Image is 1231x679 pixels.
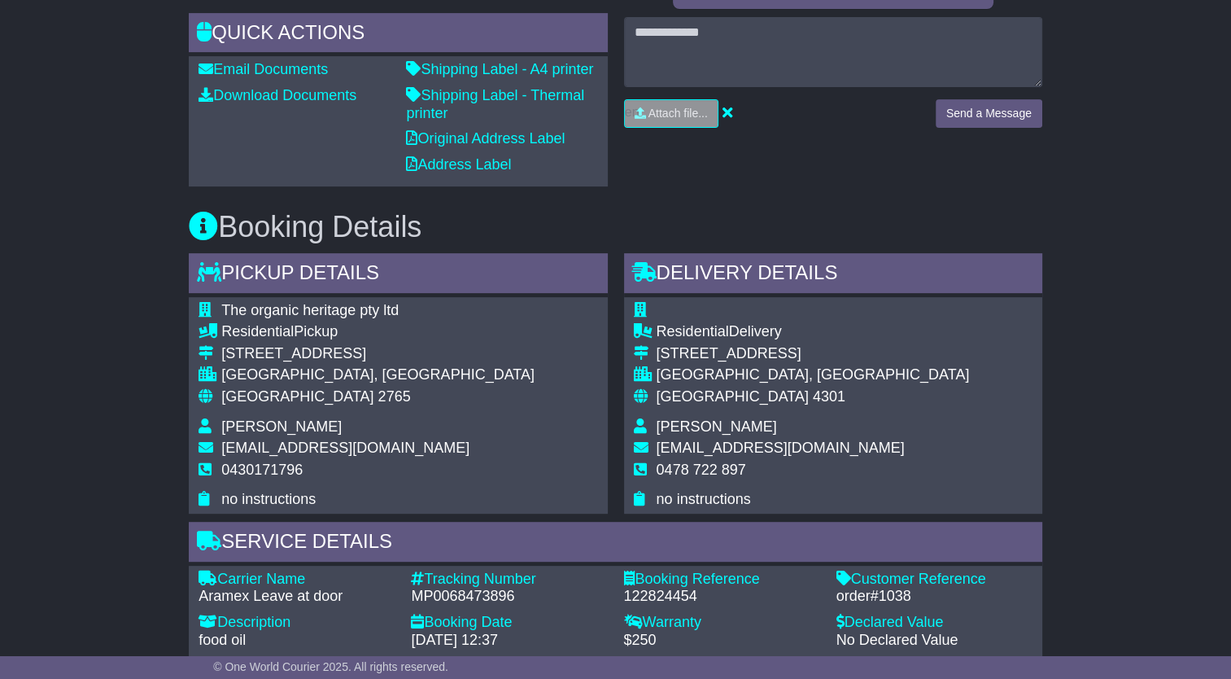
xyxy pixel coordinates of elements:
span: 2765 [378,388,411,405]
span: The organic heritage pty ltd [221,302,399,318]
span: [PERSON_NAME] [221,418,342,435]
div: Service Details [189,522,1042,566]
div: 122824454 [623,588,819,606]
div: Delivery Details [624,253,1042,297]
span: no instructions [657,491,751,507]
span: [EMAIL_ADDRESS][DOMAIN_NAME] [221,440,469,456]
span: 4301 [813,388,845,405]
div: [GEOGRAPHIC_DATA], [GEOGRAPHIC_DATA] [657,366,970,384]
span: 0478 722 897 [657,462,746,478]
div: [GEOGRAPHIC_DATA], [GEOGRAPHIC_DATA] [221,366,535,384]
a: Download Documents [199,87,356,103]
span: [GEOGRAPHIC_DATA] [657,388,809,405]
a: Email Documents [199,61,328,77]
span: Residential [657,323,729,339]
a: Shipping Label - Thermal printer [406,87,584,121]
span: [GEOGRAPHIC_DATA] [221,388,373,405]
div: [STREET_ADDRESS] [657,345,970,363]
div: Quick Actions [189,13,607,57]
div: No Declared Value [836,632,1032,650]
span: [PERSON_NAME] [657,418,777,435]
span: no instructions [221,491,316,507]
div: [STREET_ADDRESS] [221,345,535,363]
a: Shipping Label - A4 printer [406,61,593,77]
button: Send a Message [936,99,1042,128]
span: Residential [221,323,294,339]
div: $250 [623,632,819,650]
span: [EMAIL_ADDRESS][DOMAIN_NAME] [657,440,905,456]
h3: Booking Details [189,211,1042,243]
div: Description [199,614,395,632]
div: Warranty [623,614,819,632]
div: order#1038 [836,588,1032,606]
div: MP0068473896 [411,588,607,606]
div: Pickup Details [189,253,607,297]
div: Pickup [221,323,535,341]
div: Booking Reference [623,571,819,589]
div: Carrier Name [199,571,395,589]
span: 0430171796 [221,462,303,478]
a: Address Label [406,156,511,173]
div: [DATE] 12:37 [411,632,607,650]
div: Delivery [657,323,970,341]
div: Booking Date [411,614,607,632]
a: Original Address Label [406,130,565,147]
div: Customer Reference [836,571,1032,589]
span: © One World Courier 2025. All rights reserved. [213,660,448,673]
div: food oil [199,632,395,650]
div: Tracking Number [411,571,607,589]
div: Aramex Leave at door [199,588,395,606]
div: Declared Value [836,614,1032,632]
